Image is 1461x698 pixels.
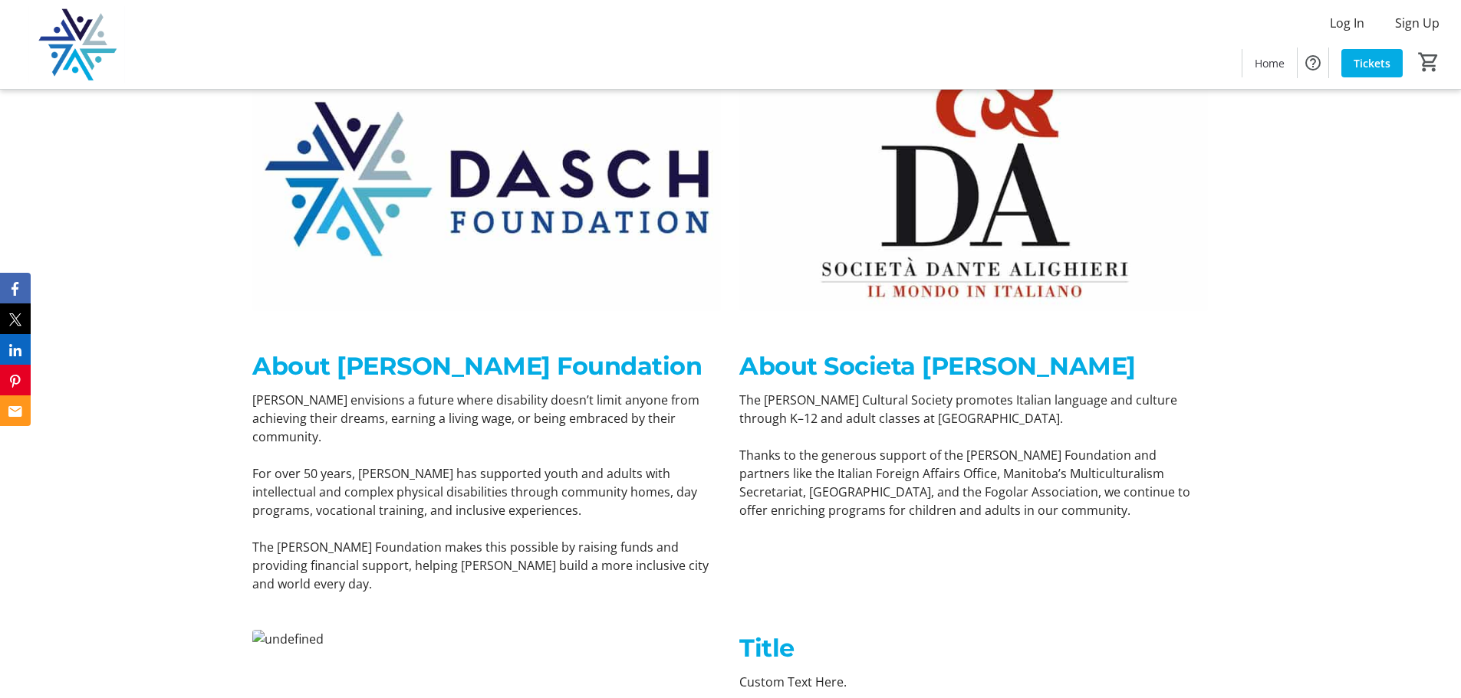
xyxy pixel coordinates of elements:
[739,391,1208,428] p: The [PERSON_NAME] Cultural Society promotes Italian language and culture through K–12 and adult c...
[1242,49,1297,77] a: Home
[739,446,1208,519] p: Thanks to the generous support of the [PERSON_NAME] Foundation and partners like the Italian Fore...
[739,673,1208,691] div: Custom Text Here.
[1318,11,1377,35] button: Log In
[1255,55,1285,71] span: Home
[739,630,1208,667] p: Title
[252,348,721,385] p: About [PERSON_NAME] Foundation
[739,348,1208,385] p: About Societa [PERSON_NAME]
[1298,48,1328,78] button: Help
[1341,49,1403,77] a: Tickets
[1330,14,1364,32] span: Log In
[1383,11,1452,35] button: Sign Up
[1354,55,1390,71] span: Tickets
[252,391,721,446] p: [PERSON_NAME] envisions a future where disability doesn’t limit anyone from achieving their dream...
[1415,48,1443,76] button: Cart
[1395,14,1440,32] span: Sign Up
[739,48,1208,311] img: undefined
[252,464,721,519] p: For over 50 years, [PERSON_NAME] has supported youth and adults with intellectual and complex phy...
[9,6,146,83] img: DASCH Foundation's Logo
[252,48,721,311] img: undefined
[252,538,721,593] p: The [PERSON_NAME] Foundation makes this possible by raising funds and providing financial support...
